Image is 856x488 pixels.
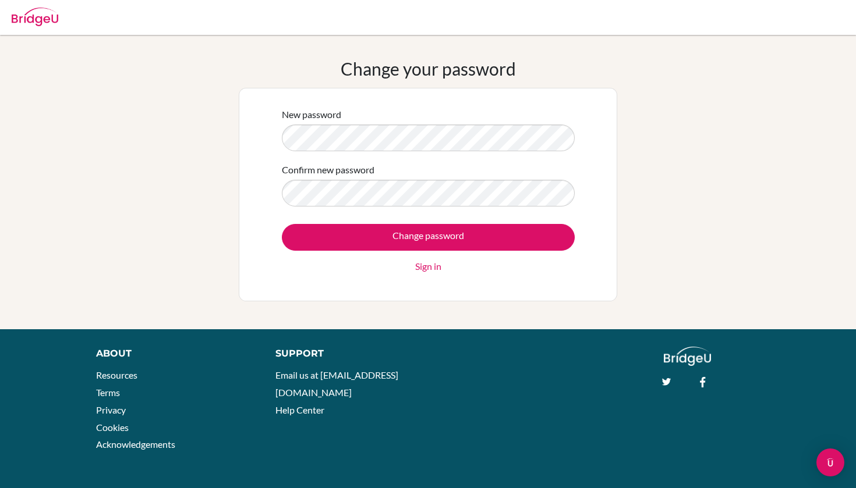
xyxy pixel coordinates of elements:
input: Change password [282,224,575,251]
a: Cookies [96,422,129,433]
label: Confirm new password [282,163,374,177]
div: Open Intercom Messenger [816,448,844,476]
a: Acknowledgements [96,439,175,450]
h1: Change your password [341,58,516,79]
a: Resources [96,369,137,380]
div: About [96,347,249,361]
div: Support [275,347,416,361]
a: Email us at [EMAIL_ADDRESS][DOMAIN_NAME] [275,369,398,398]
a: Help Center [275,404,324,415]
a: Sign in [415,259,441,273]
a: Terms [96,387,120,398]
label: New password [282,108,341,122]
img: logo_white@2x-f4f0deed5e89b7ecb1c2cc34c3e3d731f90f0f143d5ea2071677605dd97b5244.png [664,347,711,366]
img: Bridge-U [12,8,58,26]
a: Privacy [96,404,126,415]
